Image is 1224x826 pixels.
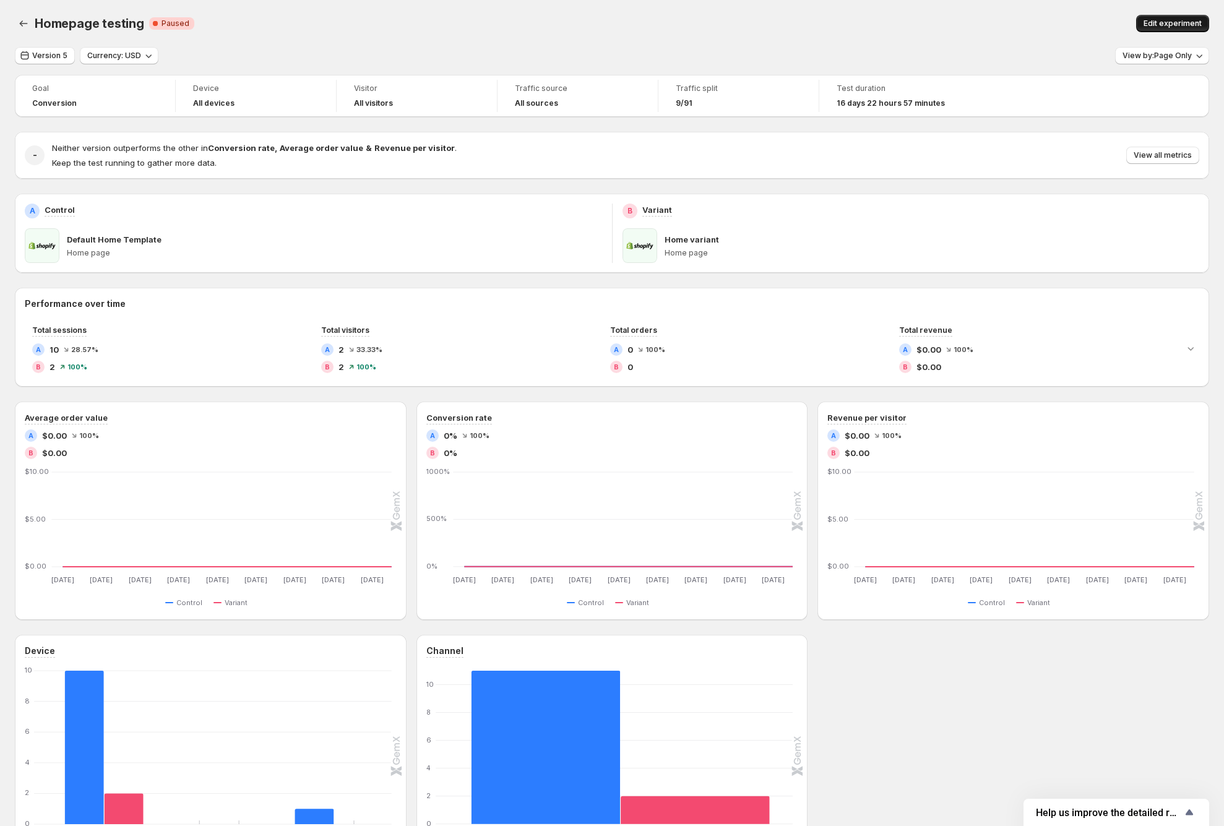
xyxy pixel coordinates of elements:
span: Paused [162,19,189,28]
a: Traffic split9/91 [676,82,801,110]
span: Conversion [32,98,77,108]
span: 100 % [356,363,376,371]
text: 6 [25,727,30,736]
text: [DATE] [491,575,514,584]
span: 16 days 22 hours 57 minutes [837,98,945,108]
text: 10 [426,680,434,689]
text: 4 [25,758,30,767]
text: [DATE] [90,575,113,584]
span: 100 % [882,432,902,439]
rect: Control 11 [471,671,620,824]
h2: A [30,206,35,216]
span: Help us improve the detailed report for A/B campaigns [1036,807,1182,819]
a: GoalConversion [32,82,158,110]
span: 28.57 % [71,346,98,353]
h2: B [36,363,41,371]
span: 100 % [470,432,489,439]
span: Control [979,598,1005,608]
text: 0% [426,562,437,570]
h4: All visitors [354,98,393,108]
text: 6 [426,736,431,744]
h2: A [36,346,41,353]
a: VisitorAll visitors [354,82,480,110]
rect: Variant 2 [104,764,143,824]
span: Total visitors [321,325,369,335]
span: Control [578,598,604,608]
button: View by:Page Only [1115,47,1209,64]
text: [DATE] [1086,575,1109,584]
h2: A [831,432,836,439]
span: Homepage testing [35,16,144,31]
button: Show survey - Help us improve the detailed report for A/B campaigns [1036,805,1197,820]
span: $0.00 [916,343,941,356]
h2: A [903,346,908,353]
button: Back [15,15,32,32]
button: View all metrics [1126,147,1199,164]
text: [DATE] [931,575,954,584]
span: $0.00 [845,447,869,459]
span: 0 [627,361,633,373]
strong: & [366,143,372,153]
h4: All sources [515,98,558,108]
span: 2 [50,361,55,373]
button: Control [165,595,207,610]
text: [DATE] [762,575,785,584]
span: Currency: USD [87,51,141,61]
text: 1000% [426,467,450,476]
span: 33.33 % [356,346,382,353]
h2: Performance over time [25,298,1199,310]
span: Version 5 [32,51,67,61]
text: $10.00 [827,467,851,476]
h2: B [28,449,33,457]
p: Default Home Template [67,233,162,246]
h3: Average order value [25,411,108,424]
img: Default Home Template [25,228,59,263]
span: Keep the test running to gather more data. [52,158,217,168]
rect: Variant 2 [621,767,770,824]
p: Home page [665,248,1200,258]
span: 2 [338,361,344,373]
g: Tablet: Control 0,Variant 0 [162,671,277,824]
span: $0.00 [916,361,941,373]
text: [DATE] [854,575,877,584]
span: Test duration [837,84,963,93]
button: Control [968,595,1010,610]
button: Variant [1016,595,1055,610]
strong: , [275,143,277,153]
span: $0.00 [42,447,67,459]
text: 4 [426,764,431,772]
text: $0.00 [827,562,849,570]
button: Expand chart [1182,340,1199,357]
g: Direct: Control 11,Variant 2 [448,671,793,824]
span: Goal [32,84,158,93]
button: Variant [615,595,654,610]
span: 0% [444,447,457,459]
rect: Variant 0 [219,794,258,824]
text: [DATE] [51,575,74,584]
text: [DATE] [283,575,306,584]
span: View all metrics [1134,150,1192,160]
span: View by: Page Only [1123,51,1192,61]
h2: B [903,363,908,371]
text: [DATE] [646,575,669,584]
text: 10 [25,666,32,674]
text: [DATE] [569,575,592,584]
rect: Control 0 [179,794,218,824]
h2: A [614,346,619,353]
text: [DATE] [1163,575,1186,584]
span: 9/91 [676,98,692,108]
text: [DATE] [167,575,190,584]
h2: B [627,206,632,216]
span: 100 % [954,346,973,353]
span: $0.00 [845,429,869,442]
strong: Average order value [280,143,363,153]
span: 2 [338,343,344,356]
span: 0% [444,429,457,442]
text: $10.00 [25,467,49,476]
text: [DATE] [322,575,345,584]
strong: Conversion rate [208,143,275,153]
text: [DATE] [244,575,267,584]
span: Variant [225,598,248,608]
span: Total revenue [899,325,952,335]
h3: Device [25,645,55,657]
